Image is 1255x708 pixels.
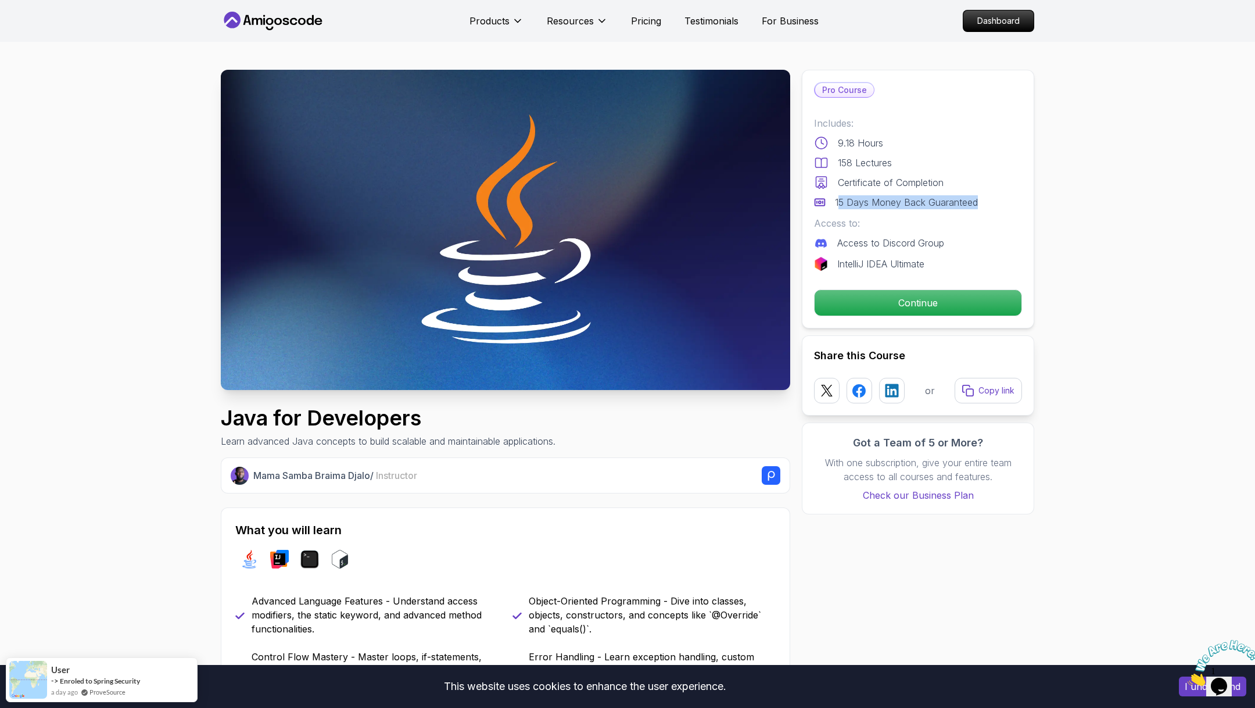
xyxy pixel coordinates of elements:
p: Pro Course [815,83,874,97]
p: Error Handling - Learn exception handling, custom exceptions, and how to distinguish between chec... [529,650,776,692]
a: For Business [762,14,819,28]
img: provesource social proof notification image [9,661,47,699]
p: 158 Lectures [838,156,892,170]
a: Check our Business Plan [814,488,1022,502]
p: With one subscription, give your entire team access to all courses and features. [814,456,1022,484]
p: or [925,384,935,398]
p: Dashboard [963,10,1034,31]
span: a day ago [51,687,78,697]
p: Access to Discord Group [837,236,944,250]
h1: Java for Developers [221,406,555,430]
p: IntelliJ IDEA Ultimate [837,257,924,271]
iframe: chat widget [1183,635,1255,691]
button: Resources [547,14,608,37]
p: Certificate of Completion [838,176,944,189]
img: java-for-developers_thumbnail [221,70,790,390]
p: Includes: [814,116,1022,130]
p: 9.18 Hours [838,136,883,150]
button: Products [469,14,523,37]
p: Advanced Language Features - Understand access modifiers, the static keyword, and advanced method... [252,594,499,636]
a: Pricing [631,14,661,28]
p: Control Flow Mastery - Master loops, if-statements, and the new switch expression for cleaner, ef... [252,650,499,692]
button: Continue [814,289,1022,316]
span: Instructor [376,470,417,481]
img: jetbrains logo [814,257,828,271]
p: Products [469,14,510,28]
p: 15 Days Money Back Guaranteed [835,195,978,209]
span: -> [51,676,59,685]
img: intellij logo [270,550,289,568]
img: bash logo [331,550,349,568]
p: Mama Samba Braima Djalo / [253,469,417,482]
a: Dashboard [963,10,1034,32]
img: Chat attention grabber [5,5,77,51]
button: Copy link [955,378,1022,403]
button: Accept cookies [1179,677,1246,696]
p: Continue [815,290,1021,316]
p: Object-Oriented Programming - Dive into classes, objects, constructors, and concepts like `@Overr... [529,594,776,636]
p: Learn advanced Java concepts to build scalable and maintainable applications. [221,434,555,448]
img: Nelson Djalo [231,467,249,485]
span: 1 [5,5,9,15]
p: Copy link [978,385,1014,396]
a: Enroled to Spring Security [60,677,140,685]
h3: Got a Team of 5 or More? [814,435,1022,451]
h2: What you will learn [235,522,776,538]
a: ProveSource [89,687,125,697]
img: terminal logo [300,550,319,568]
a: Testimonials [684,14,738,28]
p: Access to: [814,216,1022,230]
span: User [51,665,70,675]
h2: Share this Course [814,348,1022,364]
img: java logo [240,550,259,568]
p: Resources [547,14,594,28]
div: This website uses cookies to enhance the user experience. [9,674,1161,699]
